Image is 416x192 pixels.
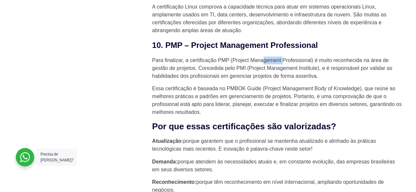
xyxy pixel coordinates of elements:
[152,179,196,185] strong: Reconhecimento:
[152,158,402,174] p: porque atendem às necessidades atuais e, em constante evolução, das empresas brasileiras em seus ...
[152,121,402,132] h2: Por que essas certificações são valorizadas?
[152,39,402,51] h3: 10. PMP – Project Management Professional
[40,152,73,162] span: Precisa de [PERSON_NAME]?
[383,160,416,192] iframe: Chat Widget
[383,160,416,192] div: Widget de chat
[152,159,178,164] strong: Demanda:
[152,137,402,153] p: porque garantem que o profissional se mantenha atualizado e alinhado às práticas tecnológicas mai...
[152,56,402,80] p: Para finalizar, a certificação PMP (Project Management Professional) é muito reconhecida na área ...
[152,3,402,34] p: A certificação Linux comprova a capacidade técnica para atuar em sistemas operacionais Linux, amp...
[152,138,183,144] strong: Atualização:
[152,85,402,116] p: Essa certificação é baseada no PMBOK Guide (Project Management Body of Knowledge), que reúne as m...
